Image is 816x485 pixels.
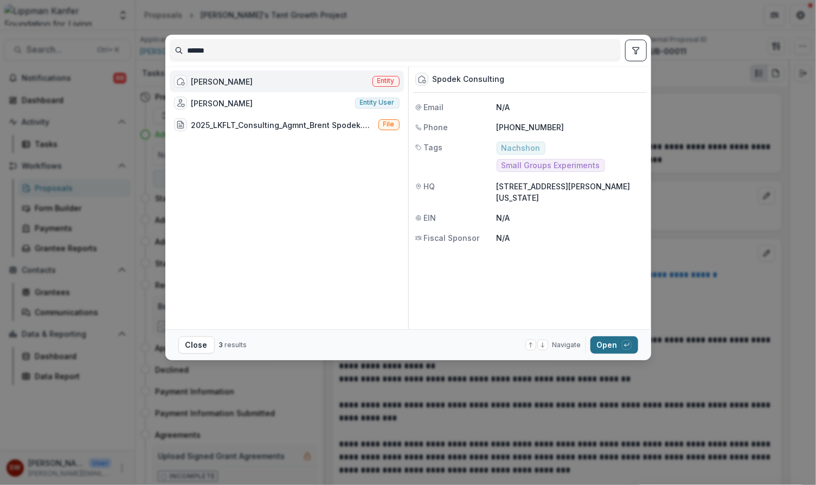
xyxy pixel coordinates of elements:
[383,120,395,128] span: File
[424,142,443,153] span: Tags
[191,98,253,109] div: [PERSON_NAME]
[497,122,645,133] p: [PHONE_NUMBER]
[552,340,581,350] span: Navigate
[360,99,395,106] span: Entity user
[191,76,253,87] div: [PERSON_NAME]
[433,75,505,84] div: Spodek Consulting
[497,212,645,224] p: N/A
[424,212,436,224] span: EIN
[497,232,645,244] p: N/A
[178,336,215,354] button: Close
[219,341,223,349] span: 3
[497,181,645,203] p: [STREET_ADDRESS][PERSON_NAME][US_STATE]
[424,122,448,133] span: Phone
[625,40,647,61] button: toggle filters
[377,77,395,85] span: Entity
[424,232,480,244] span: Fiscal Sponsor
[502,144,541,153] span: Nachshon
[424,101,444,113] span: Email
[424,181,435,192] span: HQ
[191,119,374,131] div: 2025_LKFLT_Consulting_Agmnt_Brent Spodek.pdf
[225,341,247,349] span: results
[590,336,638,354] button: Open
[502,161,600,170] span: Small Groups Experiments
[497,101,645,113] p: N/A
